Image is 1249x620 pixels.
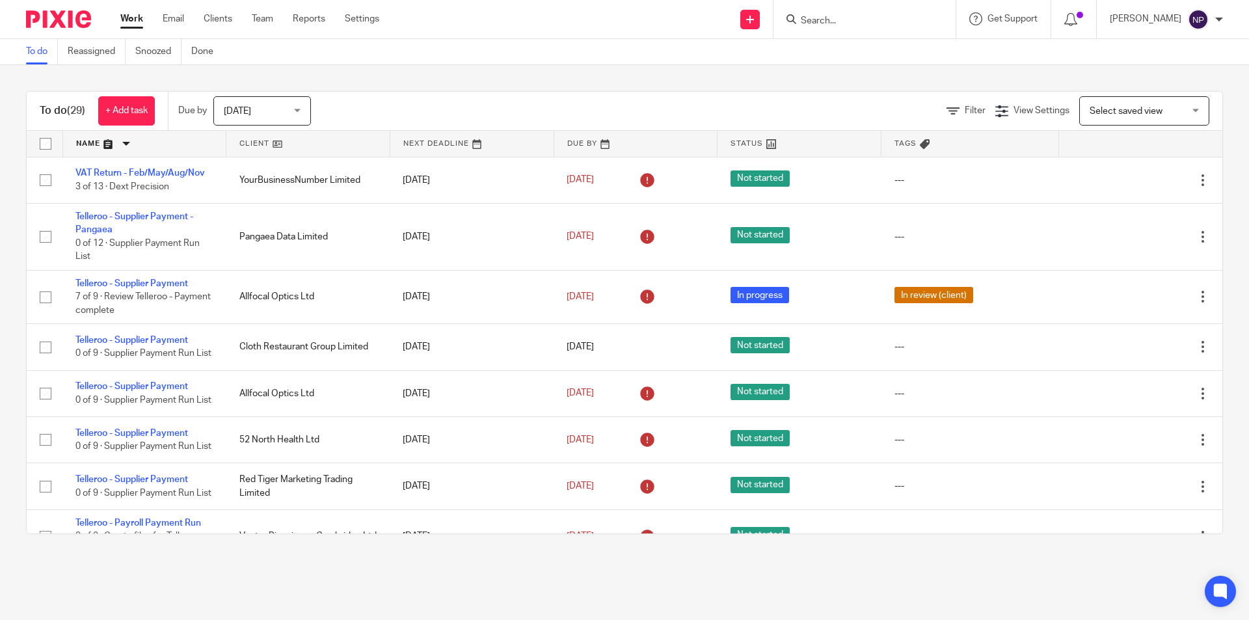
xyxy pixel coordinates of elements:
[894,530,1046,543] div: ---
[567,342,594,351] span: [DATE]
[799,16,917,27] input: Search
[75,429,188,438] a: Telleroo - Supplier Payment
[75,349,211,358] span: 0 of 9 · Supplier Payment Run List
[135,39,181,64] a: Snoozed
[75,336,188,345] a: Telleroo - Supplier Payment
[390,324,554,370] td: [DATE]
[226,370,390,416] td: Allfocal Optics Ltd
[252,12,273,25] a: Team
[226,509,390,563] td: Vector Bioscience Cambridge Ltd
[75,168,205,178] a: VAT Return - Feb/May/Aug/Nov
[390,370,554,416] td: [DATE]
[68,39,126,64] a: Reassigned
[75,292,211,315] span: 7 of 9 · Review Telleroo - Payment complete
[390,463,554,509] td: [DATE]
[894,174,1046,187] div: ---
[1188,9,1209,30] img: svg%3E
[731,170,790,187] span: Not started
[894,230,1046,243] div: ---
[894,140,917,147] span: Tags
[567,232,594,241] span: [DATE]
[226,463,390,509] td: Red Tiger Marketing Trading Limited
[731,527,790,543] span: Not started
[75,212,193,234] a: Telleroo - Supplier Payment - Pangaea
[40,104,85,118] h1: To do
[75,489,211,498] span: 0 of 9 · Supplier Payment Run List
[120,12,143,25] a: Work
[894,340,1046,353] div: ---
[26,10,91,28] img: Pixie
[731,477,790,493] span: Not started
[75,239,200,262] span: 0 of 12 · Supplier Payment Run List
[75,382,188,391] a: Telleroo - Supplier Payment
[1014,106,1069,115] span: View Settings
[567,481,594,491] span: [DATE]
[731,287,789,303] span: In progress
[1110,12,1181,25] p: [PERSON_NAME]
[731,430,790,446] span: Not started
[191,39,223,64] a: Done
[204,12,232,25] a: Clients
[226,203,390,270] td: Pangaea Data Limited
[98,96,155,126] a: + Add task
[390,203,554,270] td: [DATE]
[731,384,790,400] span: Not started
[390,270,554,323] td: [DATE]
[894,287,973,303] span: In review (client)
[67,105,85,116] span: (29)
[75,442,211,451] span: 0 of 9 · Supplier Payment Run List
[226,157,390,203] td: YourBusinessNumber Limited
[567,532,594,541] span: [DATE]
[1090,107,1162,116] span: Select saved view
[894,433,1046,446] div: ---
[178,104,207,117] p: Due by
[226,417,390,463] td: 52 North Health Ltd
[224,107,251,116] span: [DATE]
[965,106,986,115] span: Filter
[163,12,184,25] a: Email
[75,475,188,484] a: Telleroo - Supplier Payment
[226,324,390,370] td: Cloth Restaurant Group Limited
[75,182,169,191] span: 3 of 13 · Dext Precision
[226,270,390,323] td: Allfocal Optics Ltd
[567,435,594,444] span: [DATE]
[26,39,58,64] a: To do
[390,509,554,563] td: [DATE]
[731,337,790,353] span: Not started
[390,417,554,463] td: [DATE]
[567,292,594,301] span: [DATE]
[75,532,198,554] span: 0 of 2 · Create files for Telleroo and set up payment
[987,14,1038,23] span: Get Support
[345,12,379,25] a: Settings
[894,387,1046,400] div: ---
[75,396,211,405] span: 0 of 9 · Supplier Payment Run List
[75,519,201,528] a: Telleroo - Payroll Payment Run
[75,279,188,288] a: Telleroo - Supplier Payment
[567,389,594,398] span: [DATE]
[567,176,594,185] span: [DATE]
[293,12,325,25] a: Reports
[731,227,790,243] span: Not started
[894,479,1046,492] div: ---
[390,157,554,203] td: [DATE]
